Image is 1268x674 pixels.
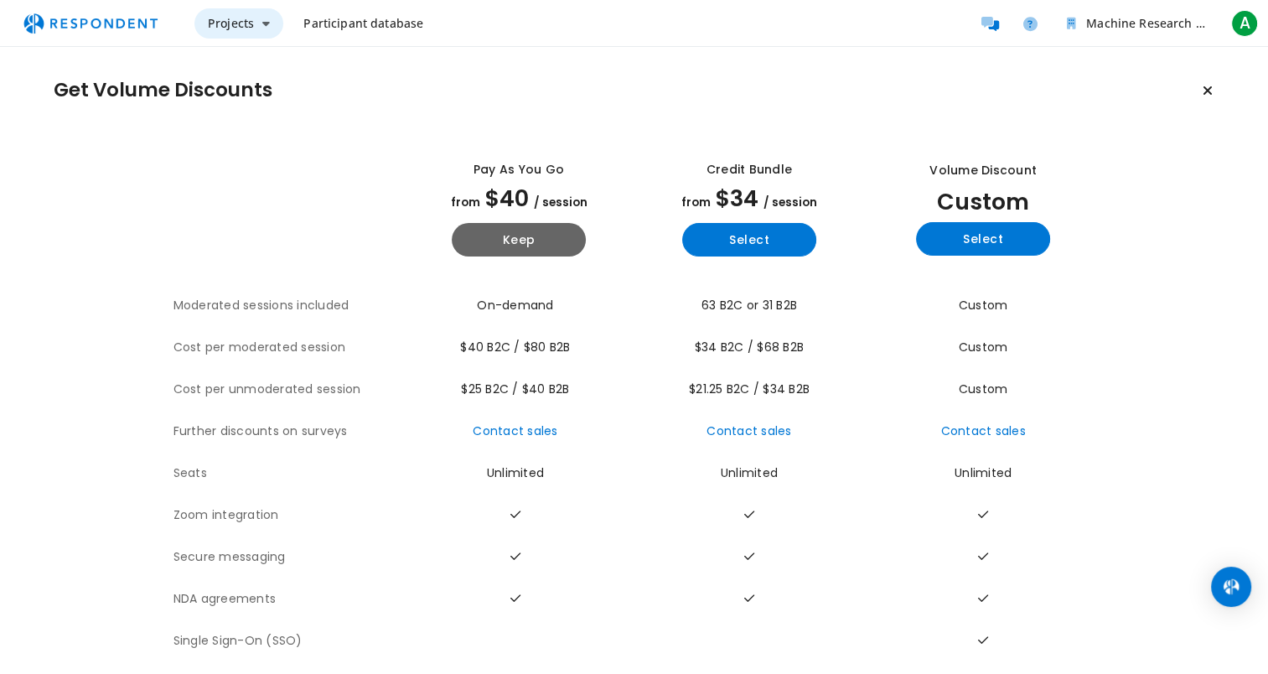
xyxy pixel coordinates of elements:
[13,8,168,39] img: respondent-logo.png
[1228,8,1261,39] button: A
[1231,10,1258,37] span: A
[1013,7,1047,40] a: Help and support
[194,8,283,39] button: Projects
[1053,8,1221,39] button: Machine Research Team Team
[474,161,564,179] div: Pay as you go
[477,297,553,314] span: On-demand
[173,285,404,327] th: Moderated sessions included
[534,194,587,210] span: / session
[487,464,544,481] span: Unlimited
[682,223,816,257] button: Select yearly basic plan
[701,297,797,314] span: 63 B2C or 31 B2B
[959,297,1008,314] span: Custom
[473,423,557,439] a: Contact sales
[290,8,437,39] a: Participant database
[681,194,711,210] span: from
[929,162,1037,179] div: Volume Discount
[716,183,758,214] span: $34
[940,423,1025,439] a: Contact sales
[916,222,1050,256] button: Select yearly custom_static plan
[706,423,791,439] a: Contact sales
[173,411,404,453] th: Further discounts on surveys
[1191,74,1224,107] button: Keep current plan
[1211,567,1251,607] div: Open Intercom Messenger
[460,339,570,355] span: $40 B2C / $80 B2B
[173,369,404,411] th: Cost per unmoderated session
[452,223,586,257] button: Keep current yearly payg plan
[485,183,529,214] span: $40
[173,620,404,662] th: Single Sign-On (SSO)
[461,381,569,397] span: $25 B2C / $40 B2B
[706,161,792,179] div: Credit Bundle
[695,339,804,355] span: $34 B2C / $68 B2B
[173,495,404,537] th: Zoom integration
[973,7,1007,40] a: Message participants
[173,578,404,620] th: NDA agreements
[959,381,1008,397] span: Custom
[451,194,480,210] span: from
[937,186,1029,217] span: Custom
[959,339,1008,355] span: Custom
[173,453,404,495] th: Seats
[763,194,817,210] span: / session
[173,537,404,578] th: Secure messaging
[721,464,778,481] span: Unlimited
[303,15,423,31] span: Participant database
[1086,15,1262,31] span: Machine Research Team Team
[208,15,254,31] span: Projects
[54,79,272,102] h1: Get Volume Discounts
[955,464,1012,481] span: Unlimited
[689,381,810,397] span: $21.25 B2C / $34 B2B
[173,327,404,369] th: Cost per moderated session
